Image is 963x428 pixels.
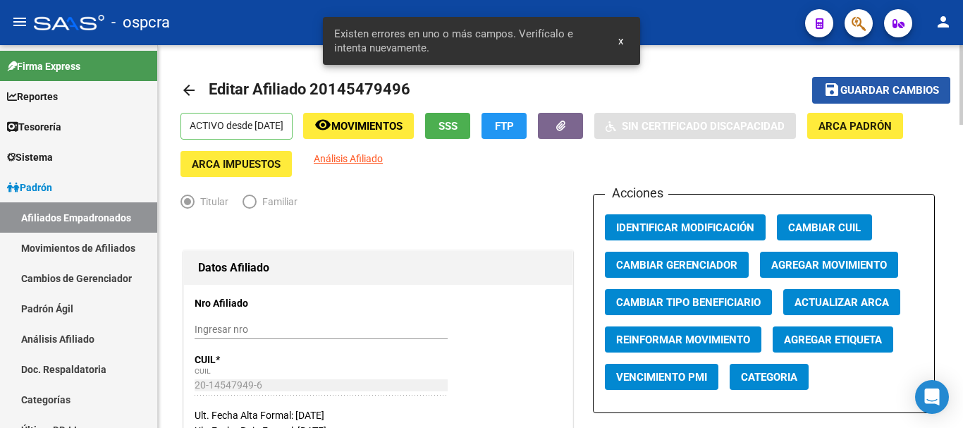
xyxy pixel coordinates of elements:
button: SSS [425,113,470,139]
span: Titular [195,194,228,209]
h3: Acciones [605,183,668,203]
span: Agregar Movimiento [771,259,887,271]
p: ACTIVO desde [DATE] [180,113,293,140]
button: ARCA Impuestos [180,151,292,177]
span: Cambiar Tipo Beneficiario [616,296,761,309]
button: FTP [481,113,527,139]
span: Firma Express [7,59,80,74]
button: Agregar Etiqueta [773,326,893,353]
button: Cambiar CUIL [777,214,872,240]
span: ARCA Impuestos [192,158,281,171]
span: Sistema [7,149,53,165]
span: Editar Afiliado 20145479496 [209,80,410,98]
button: Actualizar ARCA [783,289,900,315]
button: Agregar Movimiento [760,252,898,278]
span: Sin Certificado Discapacidad [622,120,785,133]
mat-radio-group: Elija una opción [180,199,312,210]
button: Movimientos [303,113,414,139]
mat-icon: remove_red_eye [314,116,331,133]
button: Guardar cambios [812,77,950,103]
span: Reportes [7,89,58,104]
button: Categoria [730,364,809,390]
span: Cambiar Gerenciador [616,259,737,271]
span: x [618,35,623,47]
span: - ospcra [111,7,170,38]
span: Reinformar Movimiento [616,334,750,346]
span: Cambiar CUIL [788,221,861,234]
mat-icon: person [935,13,952,30]
span: Tesorería [7,119,61,135]
button: x [607,28,634,54]
button: Reinformar Movimiento [605,326,761,353]
button: Sin Certificado Discapacidad [594,113,796,139]
button: Cambiar Gerenciador [605,252,749,278]
span: Padrón [7,180,52,195]
p: CUIL [195,352,305,367]
span: Identificar Modificación [616,221,754,234]
span: Movimientos [331,120,403,133]
span: Guardar cambios [840,85,939,97]
span: FTP [495,120,514,133]
span: Vencimiento PMI [616,371,707,384]
span: Actualizar ARCA [795,296,889,309]
p: Nro Afiliado [195,295,305,311]
h1: Datos Afiliado [198,257,558,279]
div: Ult. Fecha Alta Formal: [DATE] [195,408,562,423]
mat-icon: menu [11,13,28,30]
button: Cambiar Tipo Beneficiario [605,289,772,315]
button: Vencimiento PMI [605,364,718,390]
span: Familiar [257,194,298,209]
span: Agregar Etiqueta [784,334,882,346]
mat-icon: save [823,81,840,98]
div: Open Intercom Messenger [915,380,949,414]
button: Identificar Modificación [605,214,766,240]
span: SSS [438,120,458,133]
mat-icon: arrow_back [180,82,197,99]
span: ARCA Padrón [818,120,892,133]
span: Análisis Afiliado [314,153,383,164]
span: Existen errores en uno o más campos. Verifícalo e intenta nuevamente. [334,27,602,55]
span: Categoria [741,371,797,384]
button: ARCA Padrón [807,113,903,139]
